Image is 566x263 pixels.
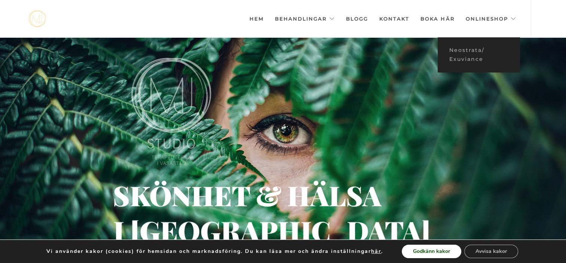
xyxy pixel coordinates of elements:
img: mjstudio [28,10,46,27]
div: Skönhet & hälsa [113,192,330,198]
a: Neostrata/ Exuviance [438,43,520,66]
button: Godkänn kakor [402,245,461,258]
p: Vi använder kakor (cookies) för hemsidan och marknadsföring. Du kan läsa mer och ändra inställnin... [46,248,383,255]
div: i [GEOGRAPHIC_DATA] [113,227,214,235]
button: här [371,248,381,255]
button: Avvisa kakor [464,245,518,258]
a: mjstudio mjstudio mjstudio [28,10,46,27]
